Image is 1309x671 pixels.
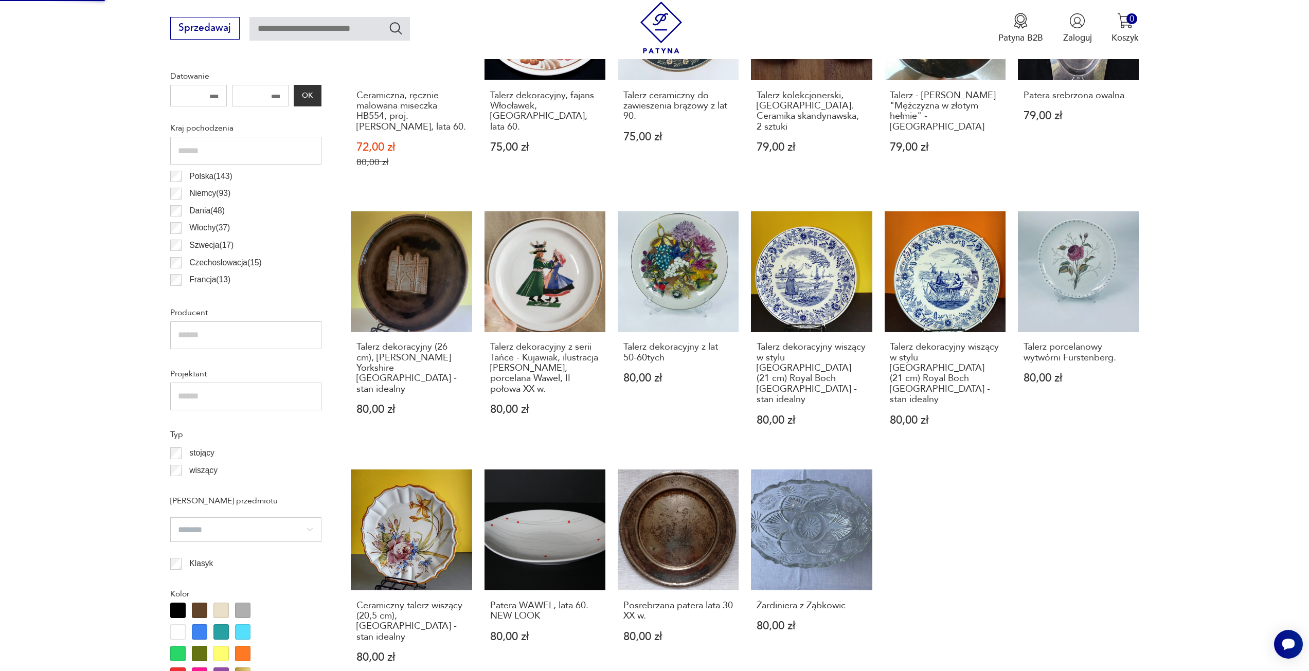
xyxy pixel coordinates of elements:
h3: Talerz dekoracyjny (26 cm), [PERSON_NAME] Yorkshire [GEOGRAPHIC_DATA] - stan idealny [356,342,467,394]
p: Dania ( 48 ) [189,204,225,217]
p: Francja ( 13 ) [189,273,230,286]
iframe: Smartsupp widget button [1274,630,1303,659]
p: Zaloguj [1063,32,1092,44]
img: Ikona koszyka [1117,13,1133,29]
a: Ikona medaluPatyna B2B [998,13,1043,44]
h3: Patera WAWEL, lata 60. NEW LOOK [490,601,600,622]
p: [PERSON_NAME] przedmiotu [170,494,321,507]
h3: Patera srebrzona owalna [1024,90,1134,101]
p: 80,00 zł [757,415,867,426]
p: Typ [170,428,321,441]
p: 80,00 zł [356,652,467,663]
p: 80,00 zł [356,157,467,168]
p: 75,00 zł [623,132,733,142]
button: Sprzedawaj [170,17,240,40]
h3: Talerz ceramiczny do zawieszenia brązowy z lat 90. [623,90,733,122]
p: 80,00 zł [1024,373,1134,384]
h3: Talerz kolekcjonerski, [GEOGRAPHIC_DATA]. Ceramika skandynawska, 2 sztuki [757,90,867,133]
p: 80,00 zł [490,404,600,415]
p: 79,00 zł [757,142,867,153]
p: 80,00 zł [490,631,600,642]
h3: Talerz porcelanowy wytwórni Furstenberg. [1024,342,1134,363]
p: Klasyk [189,557,213,570]
h3: Talerz dekoracyjny, fajans Włocławek, [GEOGRAPHIC_DATA], lata 60. [490,90,600,133]
p: 80,00 zł [757,621,867,631]
p: 79,00 zł [890,142,1000,153]
img: Ikona medalu [1013,13,1029,29]
a: Talerz dekoracyjny (26 cm), Beverley Pottery Yorkshire England - stan idealnyTalerz dekoracyjny (... [351,211,472,450]
p: Szwecja ( 17 ) [189,239,234,252]
div: 0 [1126,13,1137,24]
h3: Talerz - [PERSON_NAME] "Mężczyzna w złotym hełmie" - [GEOGRAPHIC_DATA] [890,90,1000,133]
button: Zaloguj [1063,13,1092,44]
button: 0Koszyk [1111,13,1139,44]
p: Włochy ( 37 ) [189,221,230,234]
a: Sprzedawaj [170,25,240,33]
a: Talerz dekoracyjny z lat 50-60tychTalerz dekoracyjny z lat 50-60tych80,00 zł [618,211,739,450]
h3: Ceramiczny talerz wiszący (20,5 cm), [GEOGRAPHIC_DATA] - stan idealny [356,601,467,643]
p: 80,00 zł [356,404,467,415]
h3: Talerz dekoracyjny wiszący w stylu [GEOGRAPHIC_DATA] (21 cm) Royal Boch [GEOGRAPHIC_DATA] - stan ... [757,342,867,405]
p: wiszący [189,464,218,477]
p: Niemcy ( 93 ) [189,187,230,200]
p: Kraj pochodzenia [170,121,321,135]
p: Projektant [170,367,321,380]
button: OK [294,85,321,106]
p: Producent [170,306,321,319]
p: [GEOGRAPHIC_DATA] ( 10 ) [189,291,287,304]
h3: Talerz dekoracyjny z serii Tańce - Kujawiak, ilustracja [PERSON_NAME], porcelana Wawel, II połowa... [490,342,600,394]
a: Talerz dekoracyjny wiszący w stylu Delft (21 cm) Royal Boch Belgium - stan idealnyTalerz dekoracy... [751,211,872,450]
p: 80,00 zł [623,373,733,384]
a: Talerz dekoracyjny wiszący w stylu Delft (21 cm) Royal Boch Belgium - stan idealnyTalerz dekoracy... [885,211,1006,450]
h3: Posrebrzana patera lata 30 XX w. [623,601,733,622]
h3: Talerz dekoracyjny z lat 50-60tych [623,342,733,363]
p: 79,00 zł [1024,111,1134,121]
img: Patyna - sklep z meblami i dekoracjami vintage [635,2,687,53]
p: 75,00 zł [490,142,600,153]
h3: Żardiniera z Ząbkowic [757,601,867,611]
p: 80,00 zł [890,415,1000,426]
h3: Ceramiczna, ręcznie malowana miseczka HB554, proj. [PERSON_NAME], lata 60. [356,90,467,133]
button: Szukaj [388,21,403,35]
a: Talerz porcelanowy wytwórni Furstenberg.Talerz porcelanowy wytwórni Furstenberg.80,00 zł [1018,211,1139,450]
p: Patyna B2B [998,32,1043,44]
a: Talerz dekoracyjny z serii Tańce - Kujawiak, ilustracja Zofii Stryjeńskiej, porcelana Wawel, II p... [485,211,605,450]
h3: Talerz dekoracyjny wiszący w stylu [GEOGRAPHIC_DATA] (21 cm) Royal Boch [GEOGRAPHIC_DATA] - stan ... [890,342,1000,405]
p: Czechosłowacja ( 15 ) [189,256,261,269]
p: Datowanie [170,69,321,83]
p: Polska ( 143 ) [189,170,232,183]
p: Koszyk [1111,32,1139,44]
p: 72,00 zł [356,142,467,153]
img: Ikonka użytkownika [1069,13,1085,29]
button: Patyna B2B [998,13,1043,44]
p: 80,00 zł [623,631,733,642]
p: Kolor [170,587,321,601]
p: stojący [189,446,214,460]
